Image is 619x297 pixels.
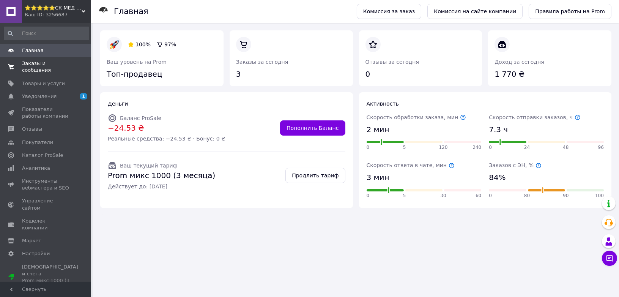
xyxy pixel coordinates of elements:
[280,120,345,136] a: Пополнить Баланс
[427,4,523,19] a: Комиссия на сайте компании
[22,106,70,120] span: Показатели работы компании
[120,163,177,169] span: Ваш текущий тариф
[367,193,370,199] span: 0
[22,93,57,100] span: Уведомления
[22,178,70,191] span: Инструменты вебмастера и SEO
[22,237,41,244] span: Маркет
[367,101,399,107] span: Активность
[22,165,50,172] span: Аналитика
[595,193,604,199] span: 100
[108,101,128,107] span: Деньги
[22,60,70,74] span: Заказы и сообщения
[22,47,43,54] span: Главная
[367,172,389,183] span: 3 мин
[489,144,492,151] span: 0
[22,152,63,159] span: Каталог ProSale
[164,41,176,47] span: 97%
[108,183,215,190] span: Действует до: [DATE]
[563,193,569,199] span: 90
[473,144,481,151] span: 240
[489,114,580,120] span: Скорость отправки заказов, ч
[489,124,508,135] span: 7.3 ч
[367,162,455,168] span: Скорость ответа в чате, мин
[489,193,492,199] span: 0
[367,144,370,151] span: 0
[367,124,389,135] span: 2 мин
[120,115,161,121] span: Баланс ProSale
[367,114,466,120] span: Скорость обработки заказа, мин
[563,144,569,151] span: 48
[108,123,225,134] span: −24.53 ₴
[22,250,50,257] span: Настройки
[22,264,78,291] span: [DEMOGRAPHIC_DATA] и счета
[602,251,617,266] button: Чат с покупателем
[25,5,82,11] span: ⭐️⭐️⭐️⭐️⭐️СК МЕД ПЛЮС
[135,41,151,47] span: 100%
[524,193,530,199] span: 80
[22,277,78,291] div: Prom микс 1000 (3 месяца)
[80,93,87,100] span: 1
[4,27,89,40] input: Поиск
[108,135,225,142] span: Реальные средства: −24.53 ₴ · Бонус: 0 ₴
[489,162,541,168] span: Заказов с ЭН, %
[598,144,604,151] span: 96
[22,80,65,87] span: Товары и услуги
[108,170,215,181] span: Prom микс 1000 (3 месяца)
[114,7,148,16] h1: Главная
[25,11,91,18] div: Ваш ID: 3256687
[476,193,481,199] span: 60
[357,4,422,19] a: Комиссия за заказ
[439,144,448,151] span: 120
[403,144,406,151] span: 5
[22,139,53,146] span: Покупатели
[22,218,70,231] span: Кошелек компании
[22,126,42,133] span: Отзывы
[440,193,446,199] span: 30
[529,4,611,19] a: Правила работы на Prom
[22,197,70,211] span: Управление сайтом
[403,193,406,199] span: 5
[524,144,530,151] span: 24
[285,168,345,183] a: Продлить тариф
[489,172,506,183] span: 84%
